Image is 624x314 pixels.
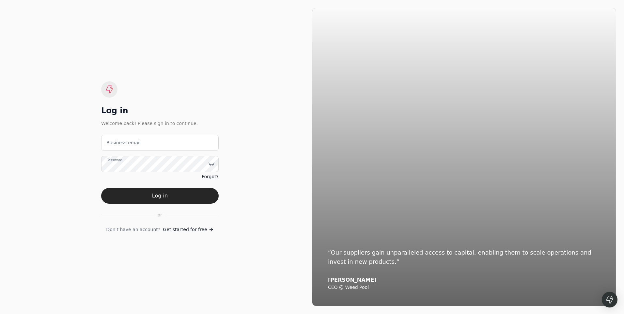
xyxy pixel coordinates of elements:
[602,292,617,307] div: Open Intercom Messenger
[328,248,600,266] div: “Our suppliers gain unparalleled access to capital, enabling them to scale operations and invest ...
[328,285,600,290] div: CEO @ Weed Pool
[202,173,219,180] a: Forgot?
[163,226,213,233] a: Get started for free
[106,157,122,163] label: Password
[328,277,600,283] div: [PERSON_NAME]
[106,139,141,146] label: Business email
[163,226,207,233] span: Get started for free
[101,120,219,127] div: Welcome back! Please sign in to continue.
[158,212,162,218] span: or
[101,105,219,116] div: Log in
[101,188,219,204] button: Log in
[106,226,160,233] span: Don't have an account?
